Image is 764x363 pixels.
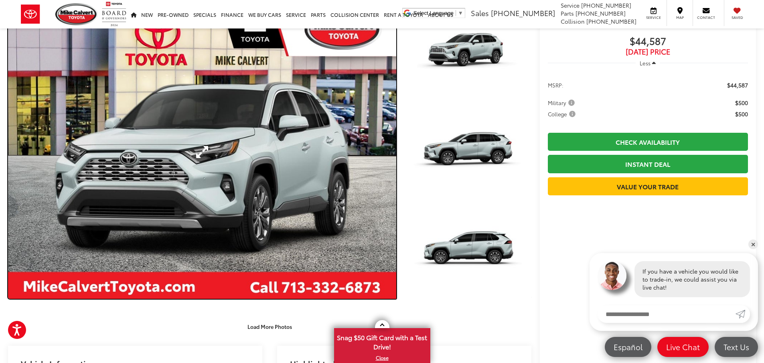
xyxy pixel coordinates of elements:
[644,15,663,20] span: Service
[548,48,748,56] span: [DATE] PRICE
[548,155,748,173] a: Instant Deal
[576,9,626,17] span: [PHONE_NUMBER]
[662,342,704,352] span: Live Chat
[561,17,585,25] span: Collision
[735,99,748,107] span: $500
[405,105,532,200] a: Expand Photo 2
[605,337,651,357] a: Español
[55,3,98,25] img: Mike Calvert Toyota
[581,1,631,9] span: [PHONE_NUMBER]
[242,319,298,333] button: Load More Photos
[403,4,533,101] img: 2025 Toyota RAV4 Hybrid Hybrid Limited
[4,4,400,300] img: 2025 Toyota RAV4 Hybrid Hybrid Limited
[727,81,748,89] span: $44,587
[715,337,758,357] a: Text Us
[598,261,626,290] img: Agent profile photo
[405,5,532,100] a: Expand Photo 1
[405,204,532,299] a: Expand Photo 3
[598,305,736,323] input: Enter your message
[728,15,746,20] span: Saved
[458,10,463,16] span: ▼
[636,56,660,70] button: Less
[548,99,576,107] span: Military
[719,342,753,352] span: Text Us
[634,261,750,297] div: If you have a vehicle you would like to trade-in, we could assist you via live chat!
[548,99,578,107] button: Military
[610,342,646,352] span: Español
[736,305,750,323] a: Submit
[697,15,715,20] span: Contact
[548,177,748,195] a: Value Your Trade
[8,5,396,299] a: Expand Photo 0
[671,15,689,20] span: Map
[735,110,748,118] span: $500
[548,110,577,118] span: College
[548,133,748,151] a: Check Availability
[586,17,636,25] span: [PHONE_NUMBER]
[640,59,651,67] span: Less
[335,329,430,353] span: Snag $50 Gift Card with a Test Drive!
[548,81,563,89] span: MSRP:
[561,9,574,17] span: Parts
[403,103,533,201] img: 2025 Toyota RAV4 Hybrid Hybrid Limited
[548,36,748,48] span: $44,587
[561,1,580,9] span: Service
[471,8,489,18] span: Sales
[403,203,533,300] img: 2025 Toyota RAV4 Hybrid Hybrid Limited
[548,110,578,118] button: College
[657,337,709,357] a: Live Chat
[491,8,555,18] span: [PHONE_NUMBER]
